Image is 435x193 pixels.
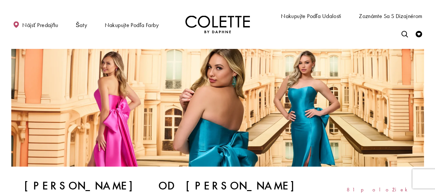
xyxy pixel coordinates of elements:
a: Nájsť predajňu [11,15,60,34]
span: Nakupujte podľa farby [103,15,160,34]
font: 81 položiek [347,186,411,193]
font: Nakupujte podľa udalosti [281,12,341,20]
a: Zoznámte sa s dizajnérom [357,6,424,25]
a: Skontrolovať zoznam želaní [414,25,424,42]
font: Zoznámte sa s dizajnérom [359,12,422,20]
span: Šaty [74,15,89,34]
font: Šaty [76,21,87,29]
font: Nakupujte podľa farby [105,21,159,29]
font: Nájsť predajňu [22,21,58,29]
span: Nakupujte podľa udalosti [279,6,343,25]
a: Navštívte domovskú stránku [185,16,250,33]
font: [PERSON_NAME] od [PERSON_NAME] [24,179,309,193]
a: Prepnúť vyhľadávanie [400,25,410,42]
img: Colette od Daphne [185,16,250,33]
